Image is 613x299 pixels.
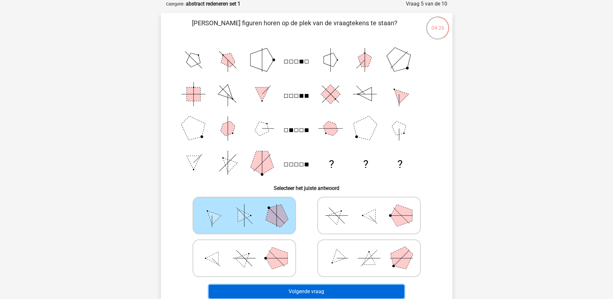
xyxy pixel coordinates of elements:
text: ? [397,158,403,171]
text: ? [363,158,368,171]
strong: abstract redeneren set 1 [186,1,240,7]
button: Volgende vraag [209,285,404,298]
div: 04:26 [426,16,450,32]
small: Categorie: [166,2,185,6]
p: [PERSON_NAME] figuren horen op de plek van de vraagtekens te staan? [171,18,418,38]
h6: Selecteer het juiste antwoord [171,180,442,191]
text: ? [329,158,334,171]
